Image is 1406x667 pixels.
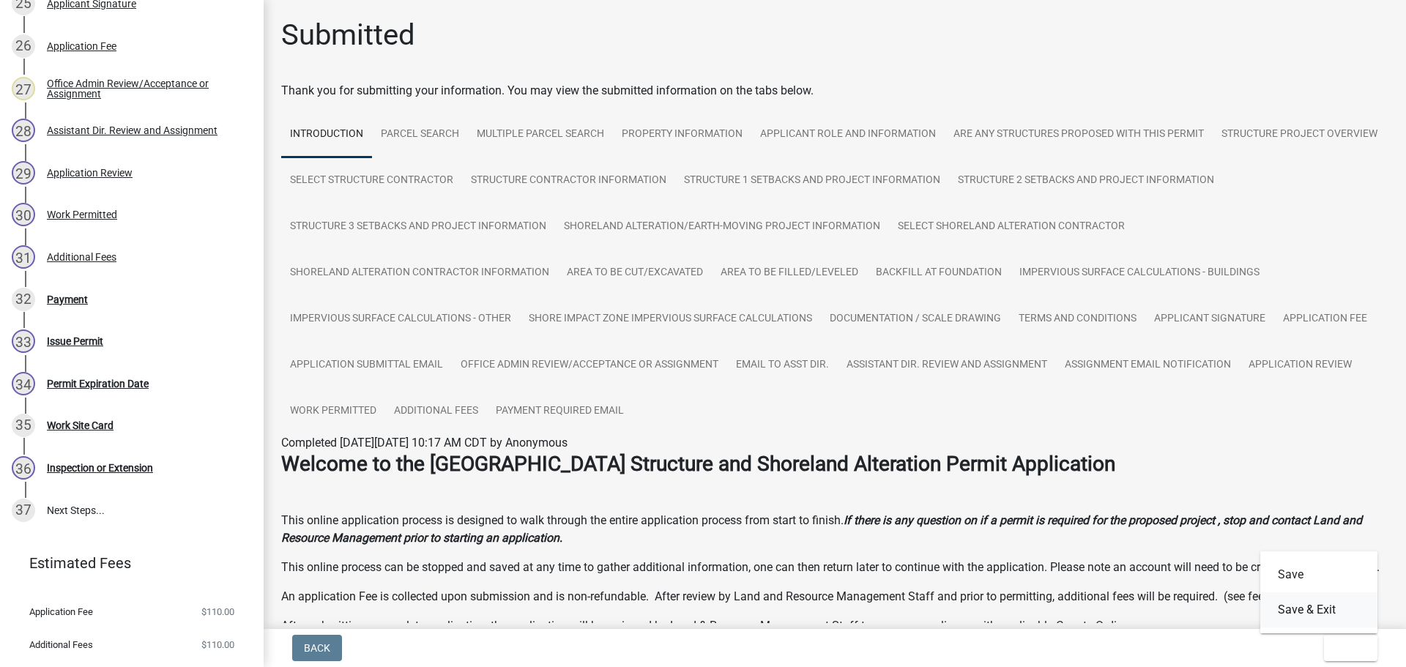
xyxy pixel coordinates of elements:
[281,388,385,435] a: Work Permitted
[281,559,1388,576] p: This online process can be stopped and saved at any time to gather additional information, one ca...
[1240,342,1361,389] a: Application Review
[675,157,949,204] a: Structure 1 Setbacks and project information
[304,642,330,654] span: Back
[12,119,35,142] div: 28
[29,640,93,649] span: Additional Fees
[751,111,945,158] a: Applicant Role and Information
[1056,342,1240,389] a: Assignment Email Notification
[12,245,35,269] div: 31
[12,456,35,480] div: 36
[1213,111,1386,158] a: Structure Project Overview
[613,111,751,158] a: Property Information
[47,336,103,346] div: Issue Permit
[1324,635,1377,661] button: Exit
[12,499,35,522] div: 37
[12,548,240,578] a: Estimated Fees
[281,513,1362,545] strong: If there is any question on if a permit is required for the proposed project , stop and contact L...
[712,250,867,297] a: Area to be Filled/Leveled
[201,607,234,616] span: $110.00
[12,329,35,353] div: 33
[47,294,88,305] div: Payment
[281,18,415,53] h1: Submitted
[558,250,712,297] a: Area to be Cut/Excavated
[29,607,93,616] span: Application Fee
[385,388,487,435] a: Additional Fees
[867,250,1011,297] a: Backfill at foundation
[12,77,35,100] div: 27
[452,342,727,389] a: Office Admin Review/Acceptance or Assignment
[468,111,613,158] a: Multiple Parcel Search
[372,111,468,158] a: Parcel search
[292,635,342,661] button: Back
[47,125,217,135] div: Assistant Dir. Review and Assignment
[727,342,838,389] a: Email to Asst Dir.
[281,512,1388,547] p: This online application process is designed to walk through the entire application process from s...
[281,342,452,389] a: Application Submittal Email
[1011,250,1268,297] a: Impervious Surface Calculations - Buildings
[12,414,35,437] div: 35
[462,157,675,204] a: Structure Contractor Information
[1274,296,1376,343] a: Application Fee
[12,288,35,311] div: 32
[12,161,35,185] div: 29
[12,34,35,58] div: 26
[281,452,1115,476] strong: Welcome to the [GEOGRAPHIC_DATA] Structure and Shoreland Alteration Permit Application
[949,157,1223,204] a: Structure 2 Setbacks and project information
[281,204,555,250] a: Structure 3 Setbacks and project information
[281,111,372,158] a: Introduction
[281,250,558,297] a: Shoreland Alteration Contractor Information
[1260,592,1377,627] button: Save & Exit
[47,78,240,99] div: Office Admin Review/Acceptance or Assignment
[47,379,149,389] div: Permit Expiration Date
[281,296,520,343] a: Impervious Surface Calculations - Other
[1260,551,1377,633] div: Exit
[821,296,1010,343] a: Documentation / Scale Drawing
[1010,296,1145,343] a: Terms and Conditions
[47,252,116,262] div: Additional Fees
[1336,642,1357,654] span: Exit
[12,203,35,226] div: 30
[945,111,1213,158] a: Are any Structures Proposed with this Permit
[47,168,133,178] div: Application Review
[201,640,234,649] span: $110.00
[487,388,633,435] a: Payment Required Email
[281,588,1388,605] p: An application Fee is collected upon submission and is non-refundable. After review by Land and R...
[281,617,1388,635] p: After submitting a complete application, the application will be reviewed by Land & Resource Mana...
[47,41,116,51] div: Application Fee
[47,209,117,220] div: Work Permitted
[520,296,821,343] a: Shore Impact Zone Impervious Surface Calculations
[12,372,35,395] div: 34
[47,420,114,431] div: Work Site Card
[889,204,1134,250] a: Select Shoreland Alteration contractor
[1260,557,1377,592] button: Save
[47,463,153,473] div: Inspection or Extension
[838,342,1056,389] a: Assistant Dir. Review and Assignment
[555,204,889,250] a: Shoreland Alteration/Earth-Moving Project Information
[281,436,568,450] span: Completed [DATE][DATE] 10:17 AM CDT by Anonymous
[1145,296,1274,343] a: Applicant Signature
[281,82,1388,100] div: Thank you for submitting your information. You may view the submitted information on the tabs below.
[281,157,462,204] a: Select Structure Contractor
